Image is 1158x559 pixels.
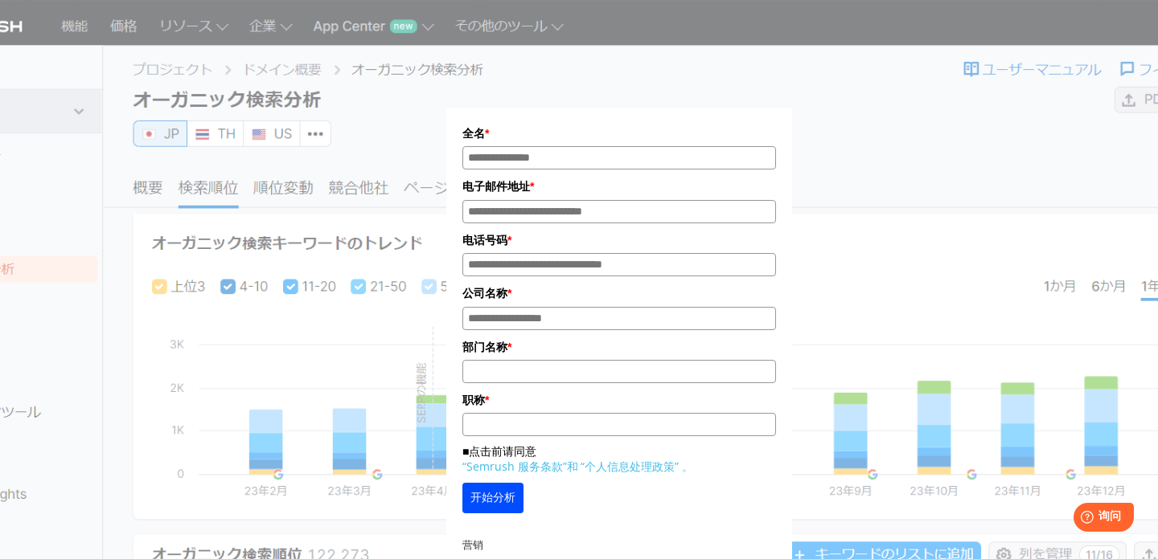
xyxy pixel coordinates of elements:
[462,394,485,406] font: 职称
[462,180,530,193] font: 电子邮件地址
[462,341,507,353] font: 部门名称
[503,443,536,459] font: 请同意
[462,538,483,552] font: 营销
[462,127,485,140] font: 全名
[462,483,524,513] button: 开始分析
[581,459,693,474] a: “个人信息处理政策” 。
[462,234,507,247] font: 电话号码
[470,491,515,504] font: 开始分析
[462,443,503,459] font: ■点击前
[462,287,507,300] font: 公司名称
[1015,496,1140,541] iframe: 帮助小部件启动器
[462,459,578,474] a: “Semrush 服务条款”和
